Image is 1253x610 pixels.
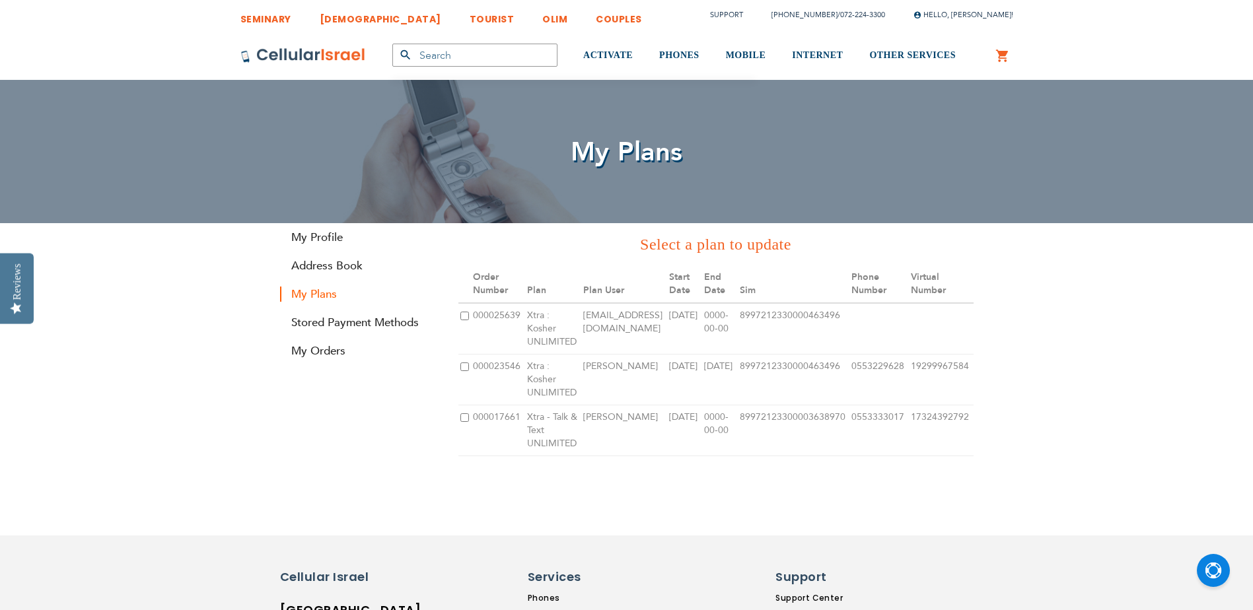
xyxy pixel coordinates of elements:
[738,405,849,456] td: 89972123300003638970
[280,568,392,586] h6: Cellular Israel
[471,265,525,303] th: Order Number
[849,405,909,456] td: 0553333017
[240,48,366,63] img: Cellular Israel Logo
[869,31,956,81] a: OTHER SERVICES
[775,568,854,586] h6: Support
[471,355,525,405] td: 000023546
[581,405,666,456] td: [PERSON_NAME]
[667,355,703,405] td: [DATE]
[667,303,703,355] td: [DATE]
[738,355,849,405] td: 8997212330000463496
[792,31,843,81] a: INTERNET
[581,265,666,303] th: Plan User
[458,233,974,255] h3: Select a plan to update
[726,50,766,60] span: MOBILE
[849,265,909,303] th: Phone Number
[542,3,567,28] a: OLIM
[771,10,838,20] a: [PHONE_NUMBER]
[583,50,633,60] span: ACTIVATE
[775,592,862,604] a: Support Center
[596,3,642,28] a: COUPLES
[726,31,766,81] a: MOBILE
[849,355,909,405] td: 0553229628
[528,592,648,604] a: Phones
[280,258,439,273] a: Address Book
[240,3,291,28] a: SEMINARY
[909,265,974,303] th: Virtual Number
[738,303,849,355] td: 8997212330000463496
[659,50,699,60] span: PHONES
[667,405,703,456] td: [DATE]
[525,303,581,355] td: Xtra : Kosher UNLIMITED
[738,265,849,303] th: Sim
[528,568,640,586] h6: Services
[758,5,885,24] li: /
[525,405,581,456] td: Xtra - Talk & Text UNLIMITED
[11,263,23,300] div: Reviews
[571,134,683,170] span: My Plans
[710,10,743,20] a: Support
[280,315,439,330] a: Stored Payment Methods
[471,405,525,456] td: 000017661
[702,265,738,303] th: End Date
[840,10,885,20] a: 072-224-3300
[913,10,1013,20] span: Hello, [PERSON_NAME]!
[869,50,956,60] span: OTHER SERVICES
[792,50,843,60] span: INTERNET
[581,355,666,405] td: [PERSON_NAME]
[667,265,703,303] th: Start Date
[583,31,633,81] a: ACTIVATE
[471,303,525,355] td: 000025639
[525,265,581,303] th: Plan
[392,44,557,67] input: Search
[702,355,738,405] td: [DATE]
[702,405,738,456] td: 0000-00-00
[470,3,515,28] a: TOURIST
[659,31,699,81] a: PHONES
[581,303,666,355] td: [EMAIL_ADDRESS][DOMAIN_NAME]
[525,355,581,405] td: Xtra : Kosher UNLIMITED
[280,343,439,358] a: My Orders
[702,303,738,355] td: 0000-00-00
[909,405,974,456] td: 17324392792
[909,355,974,405] td: 19299967584
[320,3,441,28] a: [DEMOGRAPHIC_DATA]
[280,287,439,302] strong: My Plans
[280,230,439,245] a: My Profile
